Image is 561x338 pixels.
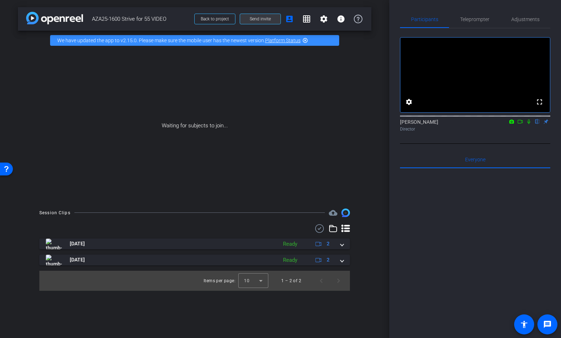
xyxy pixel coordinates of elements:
[535,98,544,106] mat-icon: fullscreen
[240,14,281,24] button: Send invite
[204,277,235,284] div: Items per page:
[327,256,330,264] span: 2
[329,209,337,217] mat-icon: cloud_upload
[46,239,62,249] img: thumb-nail
[250,16,271,22] span: Send invite
[405,98,413,106] mat-icon: settings
[50,35,339,46] div: We have updated the app to v2.15.0. Please make sure the mobile user has the newest version.
[285,15,294,23] mat-icon: account_box
[400,126,550,132] div: Director
[39,239,350,249] mat-expansion-panel-header: thumb-nail[DATE]Ready2
[400,118,550,132] div: [PERSON_NAME]
[341,209,350,217] img: Session clips
[302,38,308,43] mat-icon: highlight_off
[330,272,347,289] button: Next page
[337,15,345,23] mat-icon: info
[70,240,85,248] span: [DATE]
[327,240,330,248] span: 2
[39,209,70,216] div: Session Clips
[460,17,489,22] span: Teleprompter
[201,16,229,21] span: Back to project
[302,15,311,23] mat-icon: grid_on
[92,12,190,26] span: AZA25-1600 Strive for 55 VIDEO
[319,15,328,23] mat-icon: settings
[520,320,528,329] mat-icon: accessibility
[511,17,540,22] span: Adjustments
[313,272,330,289] button: Previous page
[543,320,552,329] mat-icon: message
[39,255,350,265] mat-expansion-panel-header: thumb-nail[DATE]Ready2
[26,12,83,24] img: app-logo
[465,157,486,162] span: Everyone
[329,209,337,217] span: Destinations for your clips
[265,38,301,43] a: Platform Status
[411,17,438,22] span: Participants
[70,256,85,264] span: [DATE]
[194,14,235,24] button: Back to project
[279,256,301,264] div: Ready
[533,118,542,124] mat-icon: flip
[281,277,301,284] div: 1 – 2 of 2
[279,240,301,248] div: Ready
[46,255,62,265] img: thumb-nail
[18,50,371,201] div: Waiting for subjects to join...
